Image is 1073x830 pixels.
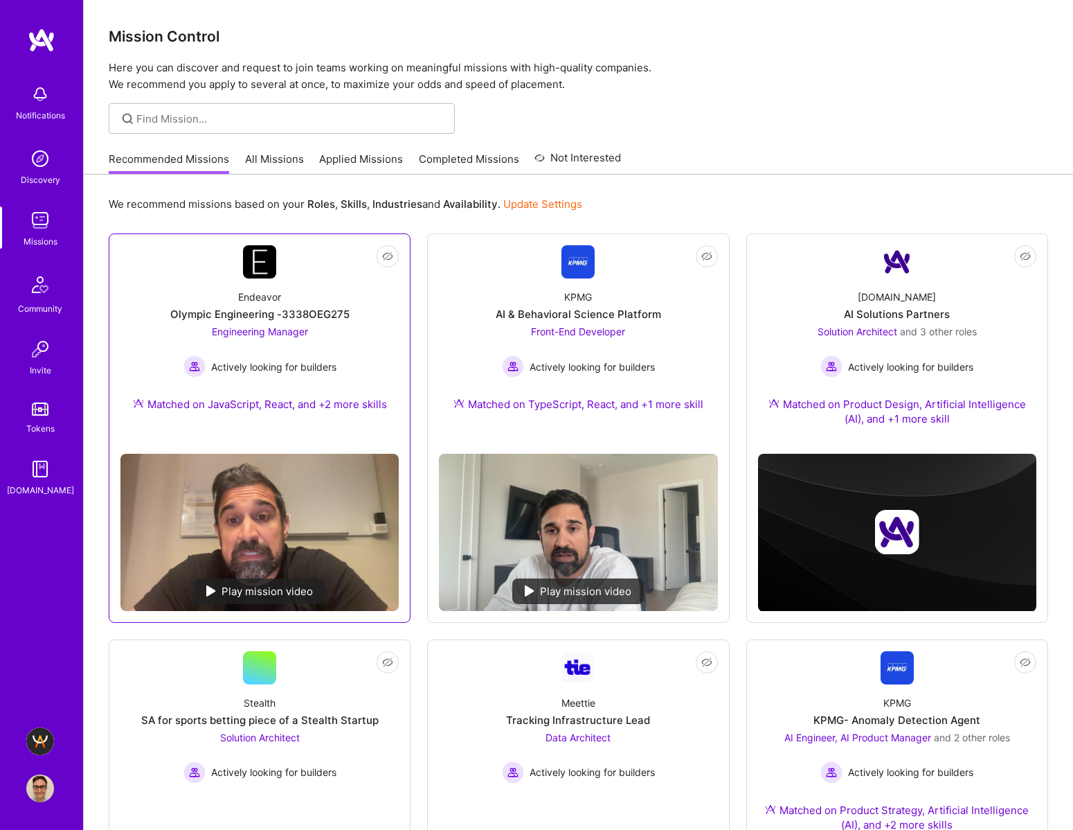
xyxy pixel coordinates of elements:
[439,651,717,829] a: Company LogoMeettieTracking Infrastructure LeadData Architect Actively looking for buildersActive...
[512,579,644,604] div: Play mission video
[133,397,387,412] div: Matched on JavaScript, React, and +2 more skills
[768,398,779,409] img: Ateam Purple Icon
[141,713,379,727] div: SA for sports betting piece of a Stealth Startup
[194,579,325,604] div: Play mission video
[183,761,206,784] img: Actively looking for builders
[784,732,931,743] span: AI Engineer, AI Product Manager
[372,197,422,211] b: Industries
[818,326,897,337] span: Solution Architect
[881,651,914,685] img: Company Logo
[453,397,703,412] div: Matched on TypeScript, React, and +1 more skill
[26,455,54,483] img: guide book
[212,326,308,337] span: Engineering Manager
[26,206,54,234] img: teamwork
[443,197,498,211] b: Availability
[813,713,980,727] div: KPMG- Anomaly Detection Agent
[530,360,655,374] span: Actively looking for builders
[26,80,54,108] img: bell
[758,454,1036,611] img: cover
[16,108,65,123] div: Notifications
[109,197,582,211] p: We recommend missions based on your , , and .
[530,765,655,779] span: Actively looking for builders
[26,421,55,436] div: Tokens
[245,152,304,175] a: All Missions
[382,251,393,262] i: icon EyeClosed
[439,454,717,610] img: No Mission
[820,355,842,378] img: Actively looking for builders
[32,403,48,416] img: tokens
[382,657,393,668] i: icon EyeClosed
[211,360,336,374] span: Actively looking for builders
[18,301,62,316] div: Community
[883,696,911,710] div: KPMG
[858,290,936,304] div: [DOMAIN_NAME]
[319,152,403,175] a: Applied Missions
[120,245,399,443] a: Company LogoEndeavorOlympic Engineering -3338OEG275Engineering Manager Actively looking for build...
[30,363,51,378] div: Invite
[133,398,144,409] img: Ateam Purple Icon
[120,111,136,127] i: icon SearchGrey
[136,112,444,126] input: Find Mission...
[875,510,919,554] img: Company logo
[503,197,582,211] a: Update Settings
[934,732,1010,743] span: and 2 other roles
[23,775,57,802] a: User Avatar
[238,290,281,304] div: Endeavor
[765,804,776,815] img: Ateam Purple Icon
[561,653,595,682] img: Company Logo
[244,696,276,710] div: Stealth
[439,245,717,443] a: Company LogoKPMGAI & Behavioral Science PlatformFront-End Developer Actively looking for builders...
[453,398,465,409] img: Ateam Purple Icon
[525,585,534,597] img: play
[561,696,595,710] div: Meettie
[758,245,1036,443] a: Company Logo[DOMAIN_NAME]AI Solutions PartnersSolution Architect and 3 other rolesActively lookin...
[21,173,60,187] div: Discovery
[502,761,524,784] img: Actively looking for builders
[170,307,350,321] div: Olympic Engineering -3338OEG275
[900,326,977,337] span: and 3 other roles
[220,732,300,743] span: Solution Architect
[564,290,592,304] div: KPMG
[206,585,216,597] img: play
[26,335,54,363] img: Invite
[844,307,950,321] div: AI Solutions Partners
[26,727,54,755] img: A.Team - Grow A.Team's Community & Demand
[120,651,399,829] a: StealthSA for sports betting piece of a Stealth StartupSolution Architect Actively looking for bu...
[545,732,611,743] span: Data Architect
[758,397,1036,426] div: Matched on Product Design, Artificial Intelligence (AI), and +1 more skill
[109,60,1048,93] p: Here you can discover and request to join teams working on meaningful missions with high-quality ...
[701,251,712,262] i: icon EyeClosed
[506,713,650,727] div: Tracking Infrastructure Lead
[243,245,276,279] img: Company Logo
[26,775,54,802] img: User Avatar
[1020,657,1031,668] i: icon EyeClosed
[109,28,1048,45] h3: Mission Control
[820,761,842,784] img: Actively looking for builders
[561,245,595,279] img: Company Logo
[341,197,367,211] b: Skills
[1020,251,1031,262] i: icon EyeClosed
[701,657,712,668] i: icon EyeClosed
[848,360,973,374] span: Actively looking for builders
[28,28,55,53] img: logo
[26,145,54,173] img: discovery
[534,150,621,175] a: Not Interested
[502,355,524,378] img: Actively looking for builders
[881,245,914,279] img: Company Logo
[531,326,625,337] span: Front-End Developer
[211,765,336,779] span: Actively looking for builders
[496,307,661,321] div: AI & Behavioral Science Platform
[24,268,57,301] img: Community
[24,234,57,249] div: Missions
[307,197,335,211] b: Roles
[120,454,399,610] img: No Mission
[848,765,973,779] span: Actively looking for builders
[23,727,57,755] a: A.Team - Grow A.Team's Community & Demand
[7,483,74,497] div: [DOMAIN_NAME]
[109,152,229,175] a: Recommended Missions
[419,152,519,175] a: Completed Missions
[183,355,206,378] img: Actively looking for builders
